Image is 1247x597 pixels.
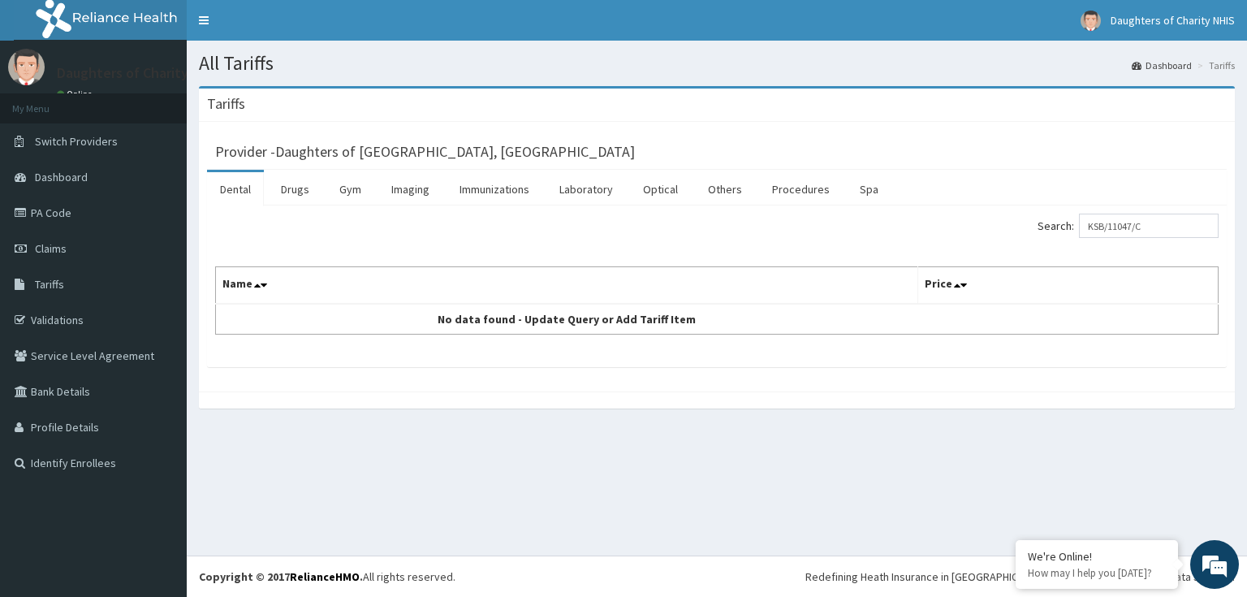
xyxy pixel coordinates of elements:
th: Price [917,267,1219,305]
img: User Image [8,49,45,85]
p: Daughters of Charity NHIS [57,66,223,80]
strong: Copyright © 2017 . [199,569,363,584]
th: Name [216,267,918,305]
footer: All rights reserved. [187,556,1247,597]
a: RelianceHMO [290,569,360,584]
span: Claims [35,241,67,256]
a: Spa [847,172,891,206]
a: Imaging [378,172,442,206]
span: Tariffs [35,277,64,292]
img: d_794563401_company_1708531726252_794563401 [30,81,66,122]
a: Immunizations [447,172,542,206]
td: No data found - Update Query or Add Tariff Item [216,304,918,335]
div: Chat with us now [84,91,273,112]
li: Tariffs [1193,58,1235,72]
a: Optical [630,172,691,206]
div: We're Online! [1028,549,1166,564]
p: How may I help you today? [1028,566,1166,580]
span: Daughters of Charity NHIS [1111,13,1235,28]
a: Others [695,172,755,206]
a: Drugs [268,172,322,206]
h1: All Tariffs [199,53,1235,74]
textarea: Type your message and hit 'Enter' [8,413,309,469]
a: Dental [207,172,264,206]
a: Gym [326,172,374,206]
label: Search: [1038,214,1219,238]
span: Dashboard [35,170,88,184]
span: Switch Providers [35,134,118,149]
div: Minimize live chat window [266,8,305,47]
h3: Tariffs [207,97,245,111]
a: Dashboard [1132,58,1192,72]
a: Online [57,89,96,100]
div: Redefining Heath Insurance in [GEOGRAPHIC_DATA] using Telemedicine and Data Science! [805,569,1235,585]
a: Procedures [759,172,843,206]
a: Laboratory [546,172,626,206]
span: We're online! [94,189,224,353]
h3: Provider - Daughters of [GEOGRAPHIC_DATA], [GEOGRAPHIC_DATA] [215,145,635,159]
img: User Image [1081,11,1101,31]
input: Search: [1079,214,1219,238]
